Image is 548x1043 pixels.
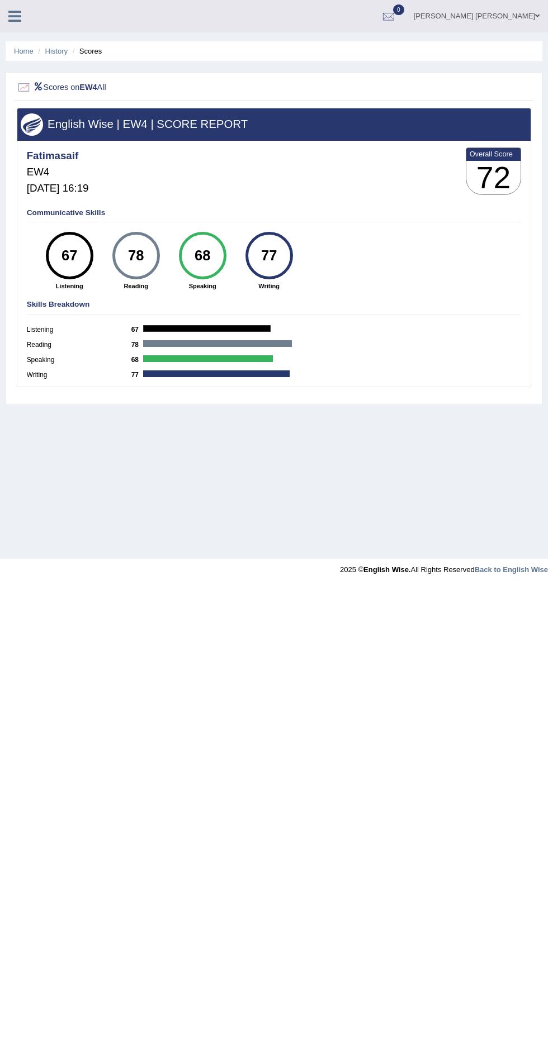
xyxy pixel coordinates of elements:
a: Home [14,47,34,55]
h3: English Wise | EW4 | SCORE REPORT [21,118,527,130]
h3: 72 [466,161,521,195]
b: 78 [131,341,144,349]
strong: Speaking [174,282,231,290]
b: EW4 [79,82,97,91]
strong: Writing [240,282,297,290]
h4: Fatimasaif [27,150,89,162]
div: 77 [252,236,286,276]
b: 67 [131,326,144,334]
h4: Skills Breakdown [27,301,522,309]
strong: English Wise. [363,565,410,574]
strong: Listening [41,282,98,290]
a: History [45,47,68,55]
b: 77 [131,371,144,379]
b: Overall Score [470,150,518,158]
div: 78 [119,236,153,276]
strong: Reading [107,282,164,290]
h5: [DATE] 16:19 [27,183,89,194]
label: Listening [27,325,131,335]
label: Speaking [27,355,131,365]
h5: EW4 [27,166,89,178]
div: 67 [52,236,87,276]
h2: Scores on All [17,80,336,95]
span: 0 [393,4,404,15]
label: Reading [27,340,131,350]
li: Scores [70,46,102,56]
img: wings.png [21,113,43,136]
label: Writing [27,370,131,380]
b: 68 [131,356,144,364]
a: Back to English Wise [475,565,548,574]
div: 68 [185,236,220,276]
h4: Communicative Skills [27,209,522,217]
div: 2025 © All Rights Reserved [340,559,548,575]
